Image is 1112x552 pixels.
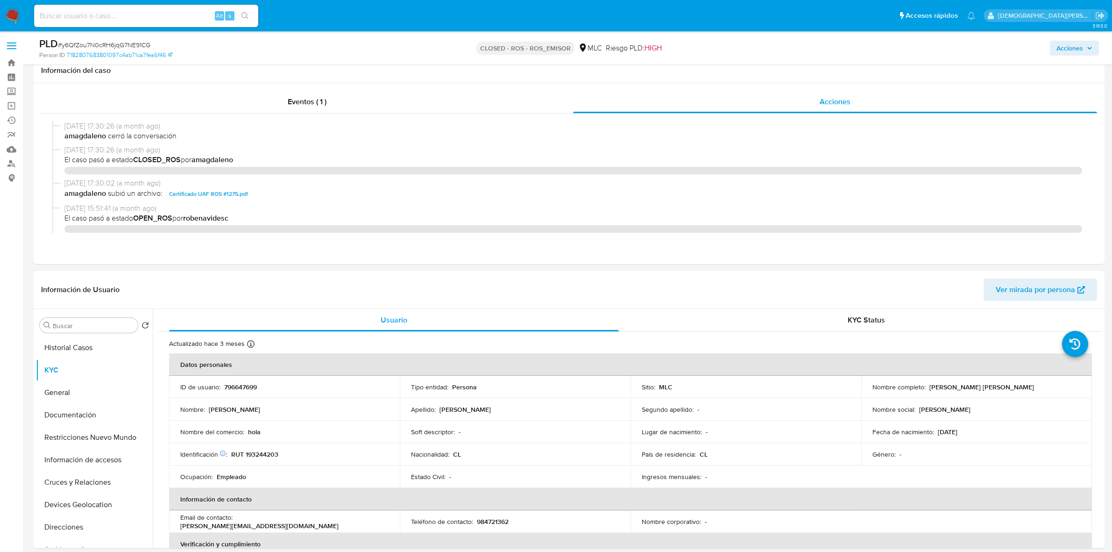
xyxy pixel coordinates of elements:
[938,428,957,436] p: [DATE]
[36,471,153,494] button: Cruces y Relaciones
[1095,11,1105,21] a: Salir
[967,12,975,20] a: Notificaciones
[142,322,149,332] button: Volver al orden por defecto
[169,353,1092,376] th: Datos personales
[180,450,227,459] p: Identificación :
[476,42,574,55] p: CLOSED - ROS - ROS_EMISOR
[169,488,1092,510] th: Información de contacto
[235,9,255,22] button: search-icon
[180,428,244,436] p: Nombre del comercio :
[705,517,707,526] p: -
[36,337,153,359] button: Historial Casos
[67,51,172,59] a: 7182807683801097c4ab71ca7fea6f46
[642,517,701,526] p: Nombre corporativo :
[1056,41,1083,56] span: Acciones
[872,450,896,459] p: Género :
[39,51,65,59] b: Person ID
[411,428,455,436] p: Soft descriptor :
[36,516,153,538] button: Direcciones
[180,473,213,481] p: Ocupación :
[919,405,970,414] p: [PERSON_NAME]
[642,428,702,436] p: Lugar de nacimiento :
[820,96,850,107] span: Acciones
[659,383,673,391] p: MLC
[477,517,509,526] p: 984721362
[180,513,233,522] p: Email de contacto :
[453,450,461,459] p: CL
[645,43,662,53] span: HIGH
[998,11,1092,20] p: cristian.porley@mercadolibre.com
[36,404,153,426] button: Documentación
[216,11,223,20] span: Alt
[700,450,708,459] p: CL
[411,473,446,481] p: Estado Civil :
[706,428,708,436] p: -
[1050,41,1099,56] button: Acciones
[169,339,245,348] p: Actualizado hace 3 meses
[180,405,205,414] p: Nombre :
[228,11,231,20] span: s
[872,428,934,436] p: Fecha de nacimiento :
[452,383,477,391] p: Persona
[34,10,258,22] input: Buscar usuario o caso...
[411,383,448,391] p: Tipo entidad :
[217,473,246,481] p: Empleado
[39,36,58,51] b: PLD
[41,285,120,294] h1: Información de Usuario
[36,494,153,516] button: Devices Geolocation
[288,96,326,107] span: Eventos ( 1 )
[642,473,701,481] p: Ingresos mensuales :
[224,383,257,391] p: 796647699
[872,405,915,414] p: Nombre social :
[697,405,699,414] p: -
[53,322,134,330] input: Buscar
[381,315,407,325] span: Usuario
[411,450,449,459] p: Nacionalidad :
[906,11,958,21] span: Accesos rápidos
[578,43,602,53] div: MLC
[984,279,1097,301] button: Ver mirada por persona
[180,522,339,530] p: [PERSON_NAME][EMAIL_ADDRESS][DOMAIN_NAME]
[848,315,885,325] span: KYC Status
[36,359,153,381] button: KYC
[411,405,436,414] p: Apellido :
[58,40,150,50] span: # y6QfZou7N0cRH6jqG7NE91CG
[929,383,1034,391] p: [PERSON_NAME] [PERSON_NAME]
[209,405,260,414] p: [PERSON_NAME]
[459,428,460,436] p: -
[900,450,901,459] p: -
[41,66,1097,75] h1: Información del caso
[439,405,491,414] p: [PERSON_NAME]
[606,43,662,53] span: Riesgo PLD:
[872,383,926,391] p: Nombre completo :
[411,517,473,526] p: Teléfono de contacto :
[231,450,278,459] p: RUT 193244203
[180,383,220,391] p: ID de usuario :
[642,450,696,459] p: País de residencia :
[705,473,707,481] p: -
[43,322,51,329] button: Buscar
[36,426,153,449] button: Restricciones Nuevo Mundo
[996,279,1075,301] span: Ver mirada por persona
[642,405,694,414] p: Segundo apellido :
[36,449,153,471] button: Información de accesos
[248,428,261,436] p: hola
[36,381,153,404] button: General
[449,473,451,481] p: -
[642,383,655,391] p: Sitio :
